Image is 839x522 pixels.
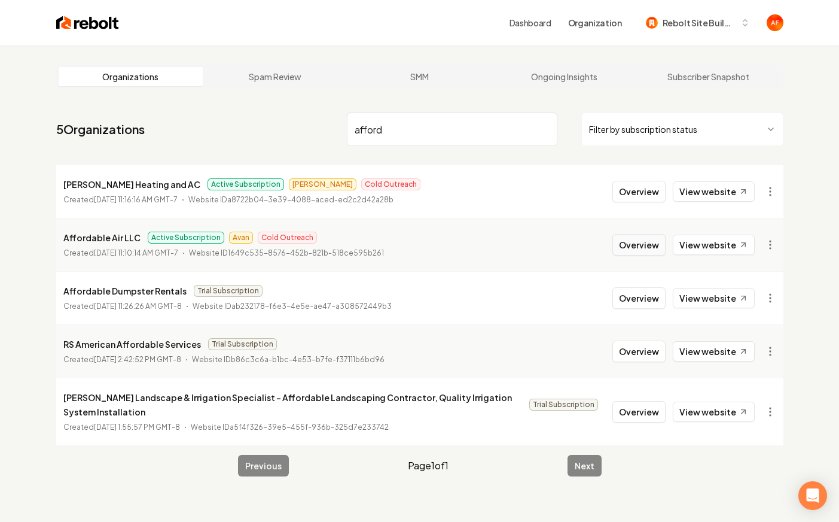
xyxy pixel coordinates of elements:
span: Cold Outreach [361,178,420,190]
p: Created [63,421,180,433]
button: Overview [612,181,666,202]
span: Page 1 of 1 [408,459,449,473]
button: Overview [612,341,666,362]
p: [PERSON_NAME] Heating and AC [63,177,200,192]
a: View website [673,288,755,308]
button: Overview [612,287,666,309]
a: Spam Review [203,67,347,86]
p: RS American Affordable Services [63,337,201,351]
button: Overview [612,234,666,256]
time: [DATE] 11:16:16 AM GMT-7 [94,195,178,204]
a: Subscriber Snapshot [636,67,781,86]
p: Affordable Air LLC [63,230,141,245]
a: View website [673,402,755,422]
a: Dashboard [509,17,551,29]
span: Trial Subscription [208,338,277,350]
div: Open Intercom Messenger [798,481,827,510]
img: Rebolt Logo [56,14,119,31]
p: Created [63,354,181,366]
span: Trial Subscription [194,285,263,297]
p: Created [63,301,182,312]
span: [PERSON_NAME] [289,178,356,190]
span: Trial Subscription [529,399,598,411]
p: Created [63,247,178,259]
span: Active Subscription [148,232,224,244]
a: 5Organizations [56,121,145,138]
span: Cold Outreach [258,232,317,244]
a: Organizations [59,67,203,86]
a: SMM [347,67,492,86]
p: [PERSON_NAME] Landscape & Irrigation Specialist - Affordable Landscaping Contractor, Quality Irri... [63,390,522,419]
button: Overview [612,401,666,423]
img: Avan Fahimi [767,14,783,31]
p: Website ID a8722b04-3e39-4088-aced-ed2c2d42a28b [188,194,393,206]
img: Rebolt Site Builder [646,17,658,29]
a: Ongoing Insights [492,67,636,86]
a: View website [673,341,755,362]
time: [DATE] 11:10:14 AM GMT-7 [94,248,178,257]
p: Website ID a5f4f326-39e5-455f-936b-325d7e233742 [191,421,389,433]
input: Search by name or ID [347,113,557,146]
span: Active Subscription [208,178,284,190]
span: Avan [229,232,253,244]
p: Website ID 1649c535-8576-452b-821b-518ce595b261 [189,247,384,259]
a: View website [673,235,755,255]
button: Organization [561,12,629,34]
p: Affordable Dumpster Rentals [63,284,187,298]
p: Website ID b86c3c6a-b1bc-4e53-b7fe-f37111b6bd96 [192,354,385,366]
p: Website ID ab232178-f6e3-4e5e-ae47-a308572449b3 [193,301,392,312]
a: View website [673,181,755,202]
time: [DATE] 1:55:57 PM GMT-8 [94,423,180,432]
time: [DATE] 11:26:26 AM GMT-8 [94,302,182,311]
p: Created [63,194,178,206]
button: Open user button [767,14,783,31]
span: Rebolt Site Builder [663,17,736,29]
time: [DATE] 2:42:52 PM GMT-8 [94,355,181,364]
